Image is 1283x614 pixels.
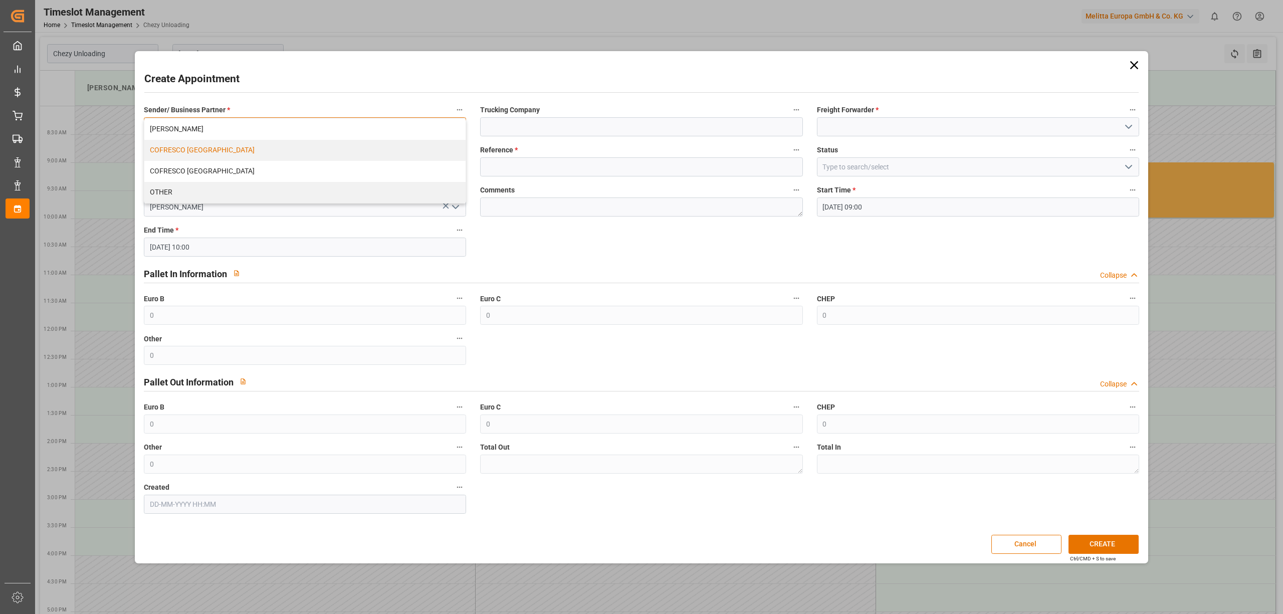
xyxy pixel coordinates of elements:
[480,105,540,115] span: Trucking Company
[817,197,1139,217] input: DD-MM-YYYY HH:MM
[1100,270,1127,281] div: Collapse
[453,224,466,237] button: End Time *
[453,332,466,345] button: Other
[1120,159,1135,175] button: open menu
[1068,535,1139,554] button: CREATE
[817,157,1139,176] input: Type to search/select
[790,183,803,196] button: Comments
[144,182,466,203] div: OTHER
[1126,441,1139,454] button: Total In
[144,119,466,140] div: [PERSON_NAME]
[144,71,240,87] h2: Create Appointment
[1120,119,1135,135] button: open menu
[144,402,164,413] span: Euro B
[790,143,803,156] button: Reference *
[144,482,169,493] span: Created
[227,264,246,283] button: View description
[817,185,856,195] span: Start Time
[817,294,835,304] span: CHEP
[991,535,1061,554] button: Cancel
[234,372,253,391] button: View description
[1126,292,1139,305] button: CHEP
[817,145,838,155] span: Status
[144,105,230,115] span: Sender/ Business Partner
[453,103,466,116] button: Sender/ Business Partner *
[480,185,515,195] span: Comments
[448,199,463,215] button: open menu
[817,105,879,115] span: Freight Forwarder
[144,161,466,182] div: COFRESCO [GEOGRAPHIC_DATA]
[144,117,466,136] button: close menu
[790,441,803,454] button: Total Out
[480,402,501,413] span: Euro C
[817,402,835,413] span: CHEP
[1126,183,1139,196] button: Start Time *
[144,442,162,453] span: Other
[144,197,466,217] input: Type to search/select
[1126,103,1139,116] button: Freight Forwarder *
[1070,555,1116,562] div: Ctrl/CMD + S to save
[144,375,234,389] h2: Pallet Out Information
[144,294,164,304] span: Euro B
[144,267,227,281] h2: Pallet In Information
[144,334,162,344] span: Other
[790,292,803,305] button: Euro C
[144,495,466,514] input: DD-MM-YYYY HH:MM
[480,442,510,453] span: Total Out
[790,103,803,116] button: Trucking Company
[453,292,466,305] button: Euro B
[480,294,501,304] span: Euro C
[453,400,466,414] button: Euro B
[817,442,841,453] span: Total In
[453,441,466,454] button: Other
[1100,379,1127,389] div: Collapse
[453,481,466,494] button: Created
[144,238,466,257] input: DD-MM-YYYY HH:MM
[144,225,178,236] span: End Time
[790,400,803,414] button: Euro C
[1126,400,1139,414] button: CHEP
[144,140,466,161] div: COFRESCO [GEOGRAPHIC_DATA]
[480,145,518,155] span: Reference
[1126,143,1139,156] button: Status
